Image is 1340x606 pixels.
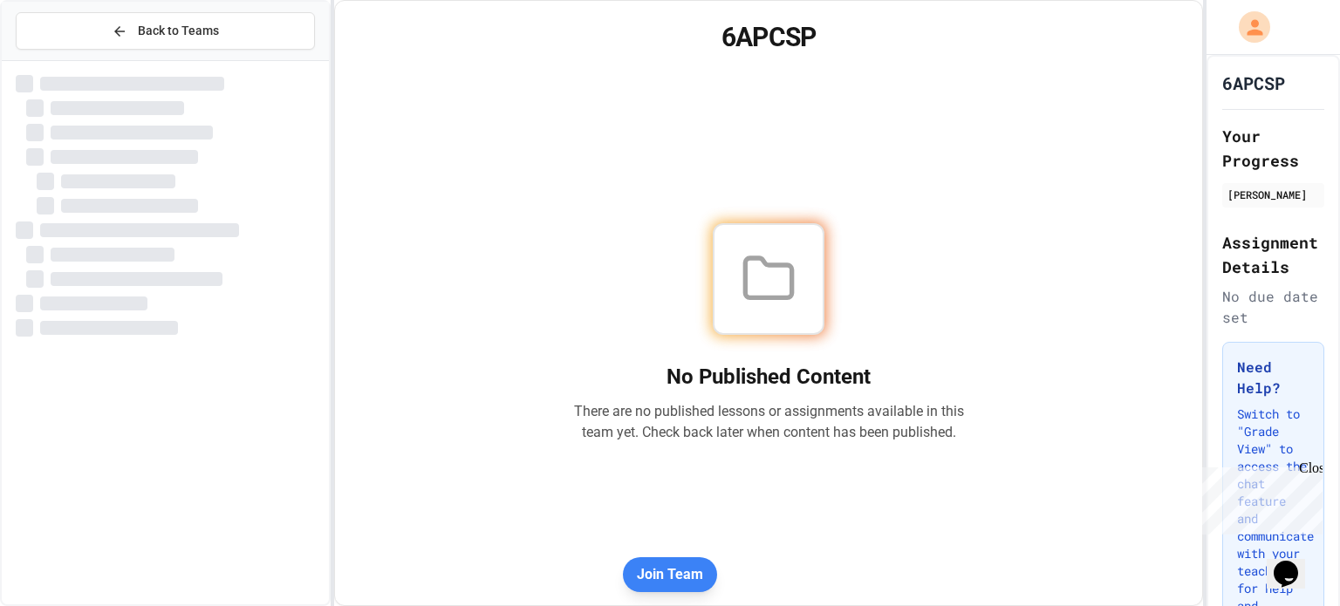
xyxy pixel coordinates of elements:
[1222,124,1324,173] h2: Your Progress
[138,22,219,40] span: Back to Teams
[1237,357,1309,398] h3: Need Help?
[1227,187,1319,202] div: [PERSON_NAME]
[16,12,315,50] button: Back to Teams
[623,557,717,592] button: Join Team
[356,22,1181,53] h1: 6APCSP
[1222,286,1324,328] div: No due date set
[573,401,964,443] p: There are no published lessons or assignments available in this team yet. Check back later when c...
[1195,460,1323,535] iframe: chat widget
[573,363,964,391] h2: No Published Content
[1222,230,1324,279] h2: Assignment Details
[1222,71,1285,95] h1: 6APCSP
[1220,7,1275,47] div: My Account
[1267,536,1323,589] iframe: chat widget
[7,7,120,111] div: Chat with us now!Close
